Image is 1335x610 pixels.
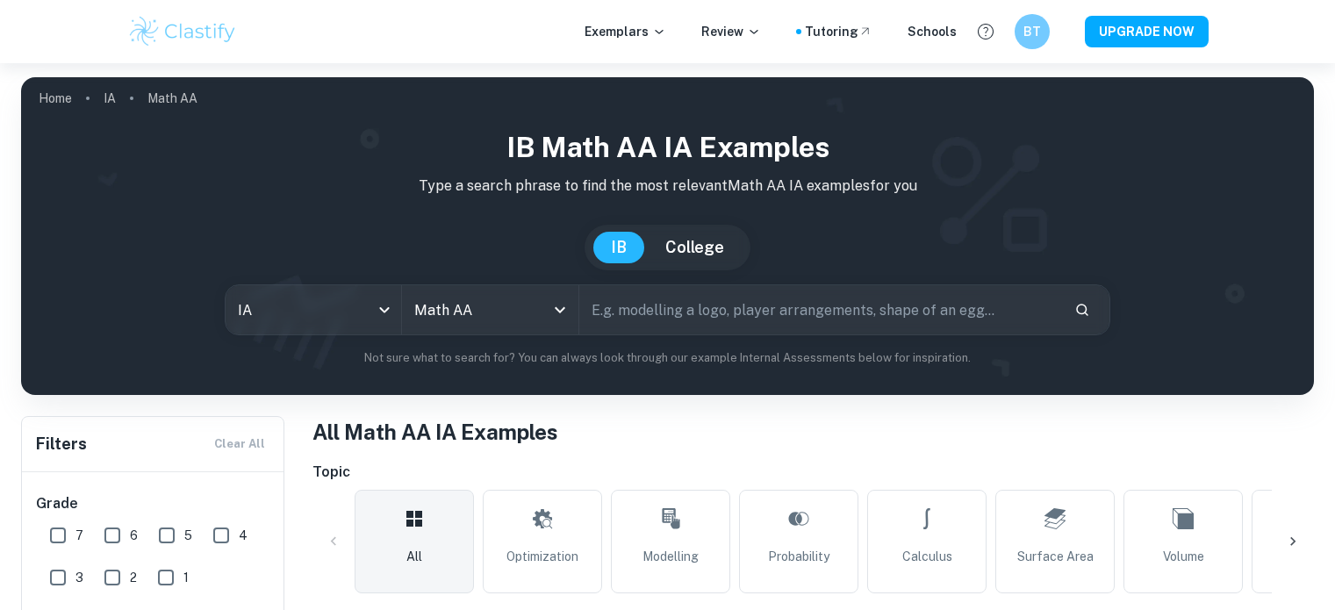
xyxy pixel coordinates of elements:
button: Search [1067,295,1097,325]
p: Review [701,22,761,41]
span: 4 [239,526,248,545]
span: Probability [768,547,829,566]
input: E.g. modelling a logo, player arrangements, shape of an egg... [579,285,1060,334]
p: Math AA [147,89,197,108]
h6: Topic [312,462,1314,483]
span: 5 [184,526,192,545]
button: IB [593,232,644,263]
button: College [648,232,742,263]
span: 6 [130,526,138,545]
img: profile cover [21,77,1314,395]
p: Not sure what to search for? You can always look through our example Internal Assessments below f... [35,349,1300,367]
div: IA [226,285,401,334]
a: Schools [908,22,957,41]
a: IA [104,86,116,111]
button: Help and Feedback [971,17,1001,47]
span: Calculus [902,547,952,566]
p: Exemplars [585,22,666,41]
p: Type a search phrase to find the most relevant Math AA IA examples for you [35,176,1300,197]
button: UPGRADE NOW [1085,16,1209,47]
span: 2 [130,568,137,587]
h1: All Math AA IA Examples [312,416,1314,448]
a: Home [39,86,72,111]
span: Surface Area [1017,547,1094,566]
button: Open [548,298,572,322]
span: 3 [75,568,83,587]
a: Tutoring [805,22,872,41]
h1: IB Math AA IA examples [35,126,1300,169]
h6: BT [1022,22,1042,41]
span: Modelling [642,547,699,566]
h6: Grade [36,493,271,514]
span: Optimization [506,547,578,566]
img: Clastify logo [127,14,239,49]
span: 1 [183,568,189,587]
span: Volume [1163,547,1204,566]
span: 7 [75,526,83,545]
h6: Filters [36,432,87,456]
button: BT [1015,14,1050,49]
span: All [406,547,422,566]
